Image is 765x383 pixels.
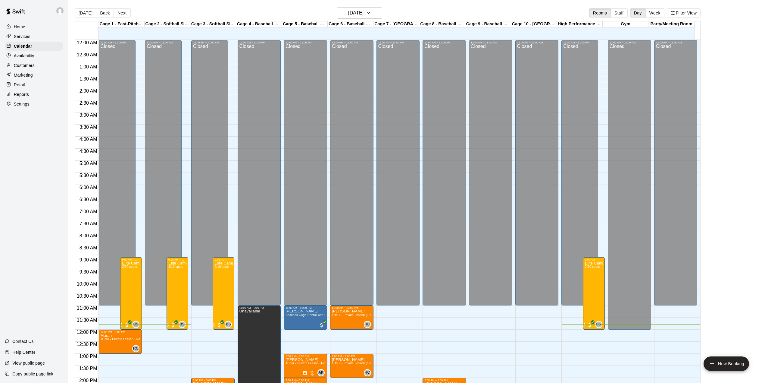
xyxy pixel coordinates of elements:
div: Cage 9 - Baseball Pitching Machine / [GEOGRAPHIC_DATA] [465,21,511,27]
div: 9:00 AM – 12:00 PM [215,258,233,261]
span: 9:00 AM [78,257,99,262]
button: [DATE] [337,7,382,19]
div: 12:00 AM – 11:00 AM: Closed [98,40,135,305]
span: 1:00 PM [78,354,99,359]
button: Week [645,8,664,17]
div: Closed [610,44,649,332]
div: 11:00 AM – 12:00 PM [286,306,325,309]
span: 2/10 spots filled [215,265,230,268]
span: 2/10 spots filled [168,265,183,268]
div: High Performance Lane [557,21,603,27]
div: 12:00 AM – 11:00 AM [424,41,464,44]
a: Reports [5,90,63,99]
div: 12:00 AM – 11:00 AM [239,41,279,44]
span: 11:00 AM [75,305,99,311]
span: 5:00 AM [78,161,99,166]
div: Closed [100,44,133,308]
span: 4:30 AM [78,149,99,154]
span: Baseball Cage Rental with Pitching Machine (4 People Maximum!) [286,313,380,317]
div: 12:00 AM – 11:00 AM: Closed [284,40,327,305]
div: Settings [5,100,63,109]
p: Contact Us [12,338,34,344]
div: Cage 3 - Softball Slo-pitch Iron [PERSON_NAME] & Baseball Pitching Machine [190,21,236,27]
div: Closed [378,44,418,308]
a: Customers [5,61,63,70]
div: 1:00 PM – 2:00 PM [286,355,325,358]
p: Reports [14,91,29,97]
div: Closed [517,44,557,308]
span: 2/10 spots filled [585,265,600,268]
div: Cage 4 - Baseball Pitching Machine [236,21,282,27]
p: Help Center [12,349,35,355]
img: Joe Florio [56,7,64,14]
div: 12:00 AM – 11:00 AM: Closed [423,40,466,305]
a: Retail [5,80,63,89]
div: 12:00 AM – 11:00 AM [563,41,596,44]
span: All customers have paid [587,322,593,328]
div: Closed [471,44,511,308]
div: 1:00 PM – 2:00 PM: 1Hour - Private Lesson (1-on-1) [284,354,327,378]
div: Closed [147,44,180,308]
span: 11:30 AM [75,318,99,323]
p: Calendar [14,43,32,49]
span: BS [226,321,231,328]
span: 8:30 AM [78,245,99,250]
div: Closed [424,44,464,308]
div: Raf Choudhury [364,369,371,376]
button: Back [96,8,114,17]
p: Copy public page link [12,371,53,377]
span: All customers have paid [216,322,222,328]
div: 12:00 AM – 11:00 AM [656,41,696,44]
div: 12:00 AM – 11:00 AM: Closed [654,40,698,305]
p: Settings [14,101,30,107]
a: Availability [5,51,63,60]
p: Availability [14,53,34,59]
div: 12:00 PM – 1:00 PM: Maran [98,330,142,354]
button: Filter View [667,8,701,17]
div: Closed [656,44,696,308]
div: Adam Koffman [317,369,325,376]
span: Raf Choudhury [366,369,371,376]
div: Baseline Staff [225,321,232,328]
div: 12:00 AM – 11:00 AM [147,41,180,44]
div: 11:00 AM – 8:00 PM [239,306,279,309]
div: 12:00 AM – 11:00 AM: Closed [191,40,228,305]
span: 1:30 AM [78,76,99,81]
div: Cage 1 - Fast-Pitch Machine and Automatic Baseball Hack Attack Pitching Machine [98,21,144,27]
span: 10:30 AM [75,293,99,299]
button: add [704,356,749,371]
div: 11:00 AM – 12:00 PM: Caroline Brooks [284,305,327,330]
button: Day [630,8,646,17]
a: Marketing [5,71,63,80]
div: Raf Choudhury [364,321,371,328]
span: 1Hour - Private Lesson (1-on-1) [332,313,377,317]
span: All customers have paid [124,322,130,328]
span: 8:00 AM [78,233,99,238]
div: Closed [239,44,279,308]
div: 11:00 AM – 12:00 PM [332,306,372,309]
a: Home [5,22,63,31]
div: Raf Choudhury [132,345,139,352]
span: 1:00 AM [78,64,99,69]
div: Cage 8 - Baseball Pitching Machine [419,21,465,27]
div: Closed [563,44,596,308]
span: 3:30 AM [78,125,99,130]
div: 12:00 AM – 11:00 AM [378,41,418,44]
span: All customers have paid [319,322,325,328]
a: Calendar [5,42,63,51]
div: 12:00 AM – 11:00 AM: Closed [515,40,559,305]
div: 9:00 AM – 12:00 PM: Elite Camp -half day [167,257,188,330]
div: 12:00 AM – 11:00 AM [100,41,133,44]
div: 12:00 AM – 11:00 AM: Closed [469,40,512,305]
span: Baseline Staff [598,321,602,328]
a: Services [5,32,63,41]
p: Services [14,33,30,40]
span: BS [180,321,185,328]
div: Baseline Staff [595,321,602,328]
div: Baseline Staff [179,321,186,328]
